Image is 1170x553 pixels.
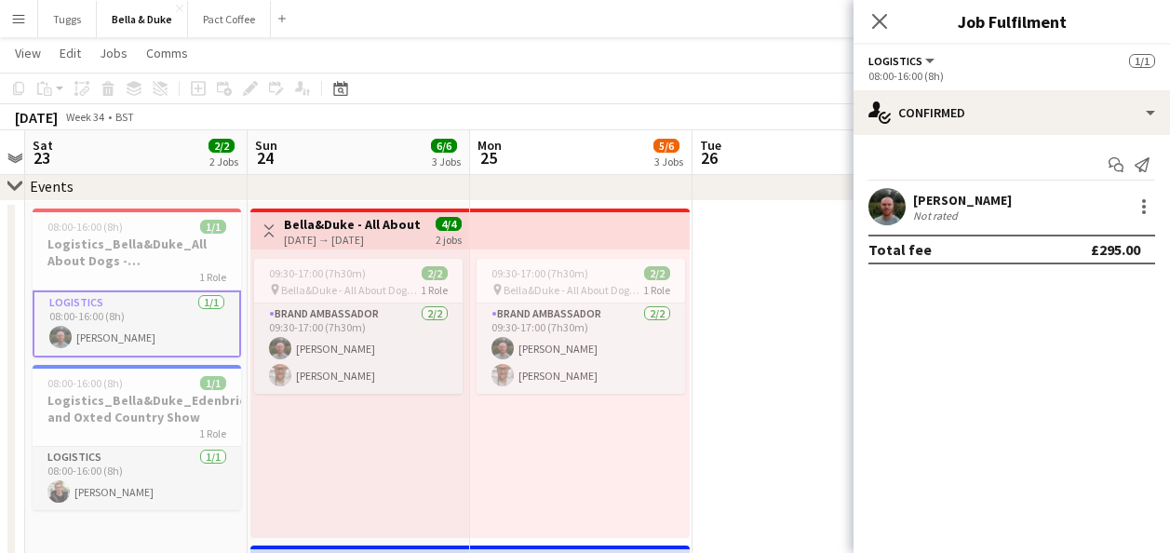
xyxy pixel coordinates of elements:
[199,426,226,440] span: 1 Role
[208,139,235,153] span: 2/2
[47,220,123,234] span: 08:00-16:00 (8h)
[477,303,685,394] app-card-role: Brand Ambassador2/209:30-17:00 (7h30m)[PERSON_NAME][PERSON_NAME]
[33,209,241,357] app-job-card: 08:00-16:00 (8h)1/1Logistics_Bella&Duke_All About Dogs - [GEOGRAPHIC_DATA]1 RoleLogistics1/108:00...
[653,139,679,153] span: 5/6
[475,147,502,169] span: 25
[255,137,277,154] span: Sun
[269,266,366,280] span: 09:30-17:00 (7h30m)
[200,220,226,234] span: 1/1
[284,233,423,247] div: [DATE] → [DATE]
[15,45,41,61] span: View
[33,447,241,510] app-card-role: Logistics1/108:00-16:00 (8h)[PERSON_NAME]
[697,147,721,169] span: 26
[422,266,448,280] span: 2/2
[33,365,241,510] app-job-card: 08:00-16:00 (8h)1/1Logistics_Bella&Duke_Edenbridge and Oxted Country Show1 RoleLogistics1/108:00-...
[7,41,48,65] a: View
[33,290,241,357] app-card-role: Logistics1/108:00-16:00 (8h)[PERSON_NAME]
[252,147,277,169] span: 24
[854,90,1170,135] div: Confirmed
[97,1,188,37] button: Bella & Duke
[284,216,423,233] h3: Bella&Duke - All About Dogs - [GEOGRAPHIC_DATA]
[868,240,932,259] div: Total fee
[477,259,685,394] app-job-card: 09:30-17:00 (7h30m)2/2 Bella&Duke - All About Dogs - [GEOGRAPHIC_DATA]1 RoleBrand Ambassador2/209...
[33,392,241,425] h3: Logistics_Bella&Duke_Edenbridge and Oxted Country Show
[432,155,461,169] div: 3 Jobs
[61,110,108,124] span: Week 34
[188,1,271,37] button: Pact Coffee
[33,137,53,154] span: Sat
[281,283,421,297] span: Bella&Duke - All About Dogs - [GEOGRAPHIC_DATA]
[115,110,134,124] div: BST
[38,1,97,37] button: Tuggs
[146,45,188,61] span: Comms
[854,9,1170,34] h3: Job Fulfilment
[30,147,53,169] span: 23
[868,69,1155,83] div: 08:00-16:00 (8h)
[700,137,721,154] span: Tue
[644,266,670,280] span: 2/2
[60,45,81,61] span: Edit
[477,137,502,154] span: Mon
[1129,54,1155,68] span: 1/1
[33,236,241,269] h3: Logistics_Bella&Duke_All About Dogs - [GEOGRAPHIC_DATA]
[436,231,462,247] div: 2 jobs
[200,376,226,390] span: 1/1
[30,177,74,196] div: Events
[421,283,448,297] span: 1 Role
[1091,240,1140,259] div: £295.00
[654,155,683,169] div: 3 Jobs
[92,41,135,65] a: Jobs
[491,266,588,280] span: 09:30-17:00 (7h30m)
[868,54,922,68] span: Logistics
[47,376,123,390] span: 08:00-16:00 (8h)
[100,45,128,61] span: Jobs
[139,41,195,65] a: Comms
[431,139,457,153] span: 6/6
[504,283,643,297] span: Bella&Duke - All About Dogs - [GEOGRAPHIC_DATA]
[913,192,1012,209] div: [PERSON_NAME]
[436,217,462,231] span: 4/4
[868,54,937,68] button: Logistics
[254,303,463,394] app-card-role: Brand Ambassador2/209:30-17:00 (7h30m)[PERSON_NAME][PERSON_NAME]
[209,155,238,169] div: 2 Jobs
[643,283,670,297] span: 1 Role
[52,41,88,65] a: Edit
[254,259,463,394] app-job-card: 09:30-17:00 (7h30m)2/2 Bella&Duke - All About Dogs - [GEOGRAPHIC_DATA]1 RoleBrand Ambassador2/209...
[199,270,226,284] span: 1 Role
[913,209,962,223] div: Not rated
[15,108,58,127] div: [DATE]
